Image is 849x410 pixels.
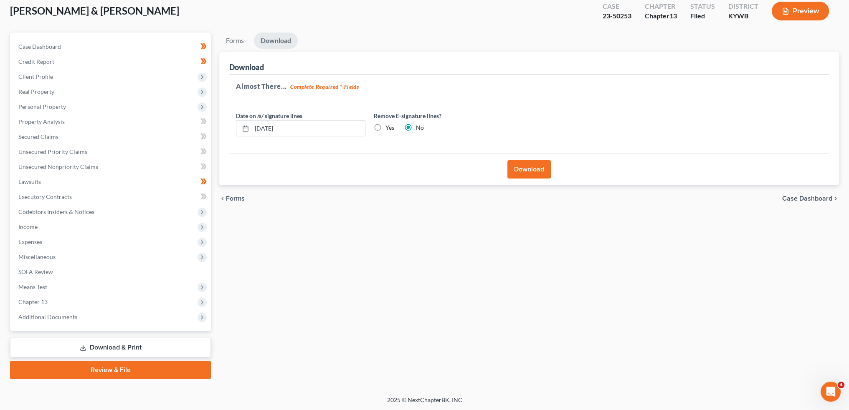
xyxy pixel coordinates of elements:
[226,195,245,202] span: Forms
[645,11,677,21] div: Chapter
[236,81,822,91] h5: Almost There...
[18,88,54,95] span: Real Property
[18,238,42,245] span: Expenses
[10,5,179,17] span: [PERSON_NAME] & [PERSON_NAME]
[18,193,72,200] span: Executory Contracts
[254,33,298,49] a: Download
[18,298,48,305] span: Chapter 13
[18,313,77,320] span: Additional Documents
[18,163,98,170] span: Unsecured Nonpriority Claims
[12,189,211,204] a: Executory Contracts
[18,208,94,215] span: Codebtors Insiders & Notices
[219,195,226,202] i: chevron_left
[290,83,359,90] strong: Complete Required * Fields
[728,11,758,21] div: KYWB
[18,178,41,185] span: Lawsuits
[18,58,54,65] span: Credit Report
[416,123,424,132] label: No
[12,144,211,159] a: Unsecured Priority Claims
[772,2,829,20] button: Preview
[507,160,551,179] button: Download
[728,2,758,11] div: District
[12,174,211,189] a: Lawsuits
[645,2,677,11] div: Chapter
[252,121,365,136] input: MM/DD/YYYY
[669,12,677,20] span: 13
[18,268,53,275] span: SOFA Review
[18,103,66,110] span: Personal Property
[12,54,211,69] a: Credit Report
[219,195,256,202] button: chevron_left Forms
[12,129,211,144] a: Secured Claims
[10,361,211,379] a: Review & File
[12,114,211,129] a: Property Analysis
[10,338,211,357] a: Download & Print
[18,118,65,125] span: Property Analysis
[18,148,87,155] span: Unsecured Priority Claims
[690,11,715,21] div: Filed
[18,283,47,290] span: Means Test
[12,159,211,174] a: Unsecured Nonpriority Claims
[782,195,832,202] span: Case Dashboard
[782,195,839,202] a: Case Dashboard chevron_right
[219,33,251,49] a: Forms
[838,382,844,388] span: 4
[18,253,56,260] span: Miscellaneous
[236,111,302,120] label: Date on /s/ signature lines
[832,195,839,202] i: chevron_right
[690,2,715,11] div: Status
[18,43,61,50] span: Case Dashboard
[821,382,841,402] iframe: Intercom live chat
[374,111,503,120] label: Remove E-signature lines?
[18,223,38,230] span: Income
[12,39,211,54] a: Case Dashboard
[385,123,394,132] label: Yes
[603,2,631,11] div: Case
[18,133,58,140] span: Secured Claims
[12,264,211,279] a: SOFA Review
[229,62,264,72] div: Download
[603,11,631,21] div: 23-50253
[18,73,53,80] span: Client Profile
